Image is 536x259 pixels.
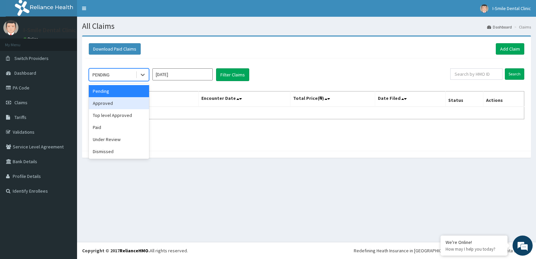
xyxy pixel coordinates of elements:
[445,91,483,107] th: Status
[375,91,446,107] th: Date Filed
[199,91,290,107] th: Encounter Date
[89,145,149,157] div: Dismissed
[450,68,503,80] input: Search by HMO ID
[480,4,488,13] img: User Image
[487,24,512,30] a: Dashboard
[77,242,536,259] footer: All rights reserved.
[23,37,40,41] a: Online
[446,239,503,245] div: We're Online!
[152,68,213,80] input: Select Month and Year
[89,97,149,109] div: Approved
[483,91,524,107] th: Actions
[14,55,49,61] span: Switch Providers
[89,43,141,55] button: Download Paid Claims
[14,100,27,106] span: Claims
[513,24,531,30] li: Claims
[120,248,148,254] a: RelianceHMO
[14,114,26,120] span: Tariffs
[89,85,149,97] div: Pending
[496,43,524,55] a: Add Claim
[89,121,149,133] div: Paid
[14,70,36,76] span: Dashboard
[446,246,503,252] p: How may I help you today?
[216,68,249,81] button: Filter Claims
[492,5,531,11] span: I-Smile Dental Clinic
[89,133,149,145] div: Under Review
[354,247,531,254] div: Redefining Heath Insurance in [GEOGRAPHIC_DATA] using Telemedicine and Data Science!
[89,109,149,121] div: Top level Approved
[82,248,150,254] strong: Copyright © 2017 .
[82,22,531,30] h1: All Claims
[23,27,76,33] p: I-Smile Dental Clinic
[505,68,524,80] input: Search
[92,71,110,78] div: PENDING
[290,91,375,107] th: Total Price(₦)
[3,20,18,35] img: User Image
